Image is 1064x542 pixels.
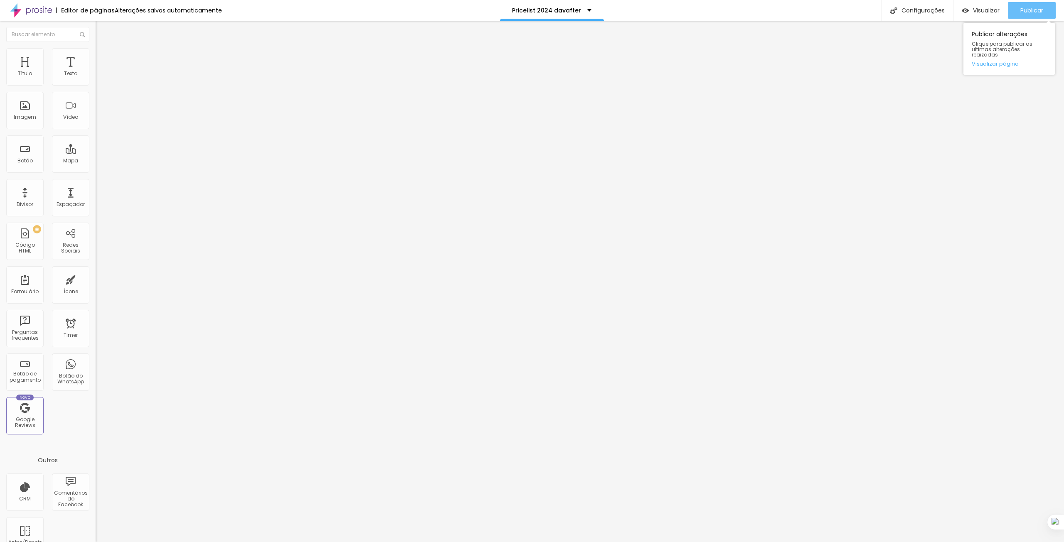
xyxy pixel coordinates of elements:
p: Pricelist 2024 dayafter [512,7,581,13]
div: Texto [64,71,77,76]
div: Redes Sociais [54,242,87,254]
iframe: Editor [96,21,1064,542]
div: Espaçador [57,201,85,207]
div: Comentários do Facebook [54,490,87,508]
div: Ícone [64,289,78,294]
span: Visualizar [973,7,1000,14]
div: Editor de páginas [56,7,115,13]
div: Google Reviews [8,417,41,429]
div: Título [18,71,32,76]
div: Imagem [14,114,36,120]
img: view-1.svg [962,7,969,14]
div: Vídeo [63,114,78,120]
img: Icone [80,32,85,37]
input: Buscar elemento [6,27,89,42]
div: Código HTML [8,242,41,254]
div: Formulário [11,289,39,294]
div: Perguntas frequentes [8,329,41,341]
span: Publicar [1020,7,1043,14]
div: Mapa [63,158,78,164]
div: Timer [64,332,78,338]
div: Botão do WhatsApp [54,373,87,385]
img: Icone [890,7,897,14]
button: Visualizar [953,2,1008,19]
div: Alterações salvas automaticamente [115,7,222,13]
a: Visualizar página [972,61,1047,66]
div: Publicar alterações [963,23,1055,75]
div: CRM [19,496,31,502]
div: Botão [17,158,33,164]
div: Divisor [17,201,33,207]
span: Clique para publicar as ultimas alterações reaizadas [972,41,1047,58]
div: Novo [16,395,34,400]
div: Botão de pagamento [8,371,41,383]
button: Publicar [1008,2,1056,19]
